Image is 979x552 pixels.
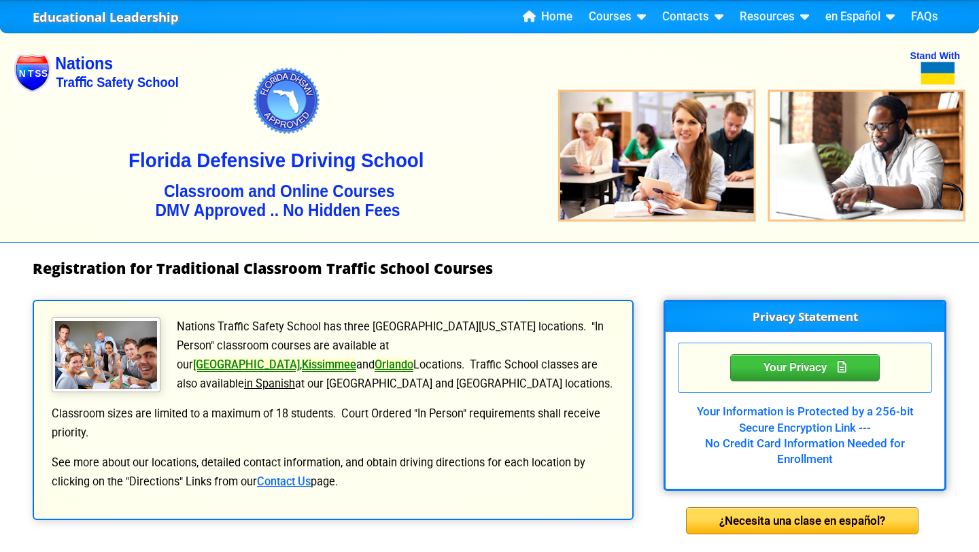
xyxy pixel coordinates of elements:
h1: Registration for Traditional Classroom Traffic School Courses [33,260,946,277]
a: Courses [583,7,651,27]
a: Educational Leadership [33,6,179,29]
p: Classroom sizes are limited to a maximum of 18 students. Court Ordered "In Person" requirements s... [50,404,616,443]
a: Home [517,7,578,27]
img: Nations Traffic School - Your DMV Approved Florida Traffic School [14,24,965,242]
p: Nations Traffic Safety School has three [GEOGRAPHIC_DATA][US_STATE] locations. "In Person" classr... [50,317,616,394]
div: Your Information is Protected by a 256-bit Secure Encryption Link --- No Credit Card Information ... [678,393,932,467]
a: FAQs [906,7,944,27]
div: ¿Necesita una clase en español? [686,507,918,534]
img: Traffic School Students [52,317,160,392]
a: Orlando [375,358,413,371]
u: in Spanish [244,377,295,390]
a: ¿Necesita una clase en español? [686,514,918,527]
a: Your Privacy [730,358,880,375]
a: Kissimmee [302,358,356,371]
a: Contacts [657,7,729,27]
a: en Español [820,7,900,27]
a: Contact Us [257,475,311,488]
h3: Privacy Statement [666,302,944,332]
div: Privacy Statement [730,354,880,381]
a: Resources [734,7,814,27]
p: See more about our locations, detailed contact information, and obtain driving directions for eac... [50,453,616,491]
a: [GEOGRAPHIC_DATA] [193,358,300,371]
